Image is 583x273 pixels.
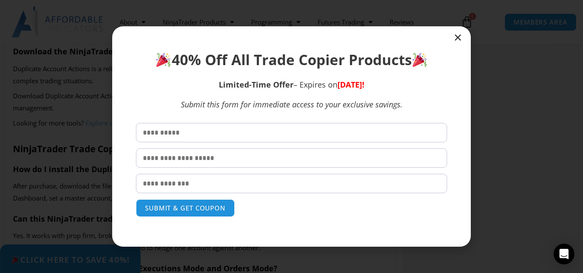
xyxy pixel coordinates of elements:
[136,199,235,217] button: SUBMIT & GET COUPON
[454,33,462,42] a: Close
[136,79,447,91] p: – Expires on
[136,50,447,70] h1: 40% Off All Trade Copier Products
[337,79,364,90] span: [DATE]!
[156,53,170,67] img: 🎉
[219,79,293,90] strong: Limited-Time Offer
[413,53,427,67] img: 🎉
[181,99,403,110] em: Submit this form for immediate access to your exclusive savings.
[554,244,574,264] div: Open Intercom Messenger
